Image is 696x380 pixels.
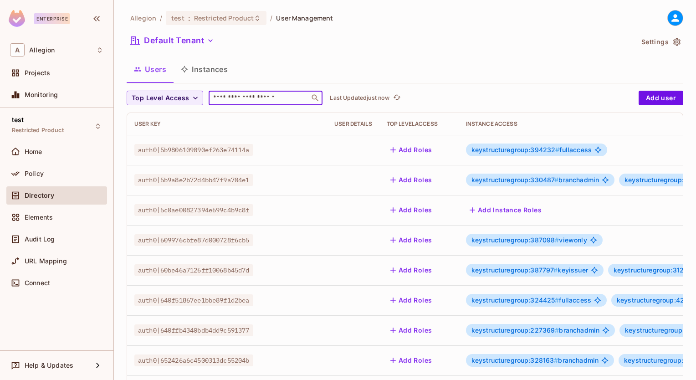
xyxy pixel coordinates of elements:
span: Elements [25,214,53,221]
span: URL Mapping [25,257,67,265]
button: Add Roles [387,293,436,308]
span: # [555,236,559,244]
span: branchadmin [471,357,599,364]
span: Workspace: Allegion [29,46,55,54]
span: Policy [25,170,44,177]
button: Instances [174,58,235,81]
span: fullaccess [471,146,592,154]
button: Add user [639,91,683,105]
span: viewonly [471,236,587,244]
span: branchadmin [471,176,599,184]
span: auth0|5b9a8e2b72d4bb47f9a704e1 [134,174,253,186]
span: keystructuregroup:330487 [471,176,559,184]
span: auth0|640f51867ee1bbe89f1d2bea [134,294,253,306]
div: User Details [334,120,372,128]
span: Restricted Product [12,127,64,134]
button: Add Roles [387,233,436,247]
span: keystructuregroup:387797 [471,266,558,274]
button: Default Tenant [127,33,218,48]
span: A [10,43,25,56]
span: Home [25,148,42,155]
div: User Key [134,120,320,128]
span: refresh [393,93,401,103]
button: Add Instance Roles [466,203,545,217]
span: User Management [276,14,333,22]
button: Users [127,58,174,81]
span: auth0|5b9806109090ef263e74114a [134,144,253,156]
button: Settings [638,35,683,49]
span: Help & Updates [25,362,73,369]
span: auth0|640ffb4340bdb4dd9c591377 [134,324,253,336]
div: Enterprise [34,13,70,24]
span: auth0|609976cbfe87d000728f6cb5 [134,234,253,246]
span: : [188,15,191,22]
span: auth0|652426a6c4500313dc55204b [134,354,253,366]
button: refresh [391,92,402,103]
button: Add Roles [387,353,436,368]
button: Add Roles [387,173,436,187]
button: Add Roles [387,203,436,217]
li: / [270,14,272,22]
span: Connect [25,279,50,287]
span: branchadmin [471,327,599,334]
span: the active workspace [130,14,156,22]
button: Add Roles [387,323,436,338]
img: SReyMgAAAABJRU5ErkJggg== [9,10,25,27]
span: keystructuregroup:394232 [471,146,560,154]
span: Restricted Product [194,14,254,22]
span: Directory [25,192,54,199]
span: Projects [25,69,50,77]
span: fullaccess [471,297,591,304]
span: test [171,14,184,22]
span: Monitoring [25,91,58,98]
button: Top Level Access [127,91,203,105]
span: # [553,266,558,274]
span: # [555,146,559,154]
span: Top Level Access [132,92,189,104]
span: Audit Log [25,236,55,243]
span: keyissuer [471,267,588,274]
span: auth0|5c0ae00827394e699c4b9c8f [134,204,253,216]
span: test [12,116,24,123]
button: Add Roles [387,143,436,157]
span: keystructuregroup:227369 [471,326,559,334]
div: Top Level Access [387,120,451,128]
p: Last Updated just now [330,94,389,102]
span: keystructuregroup:328163 [471,356,558,364]
span: # [554,176,558,184]
span: # [555,326,559,334]
button: Add Roles [387,263,436,277]
li: / [160,14,162,22]
span: keystructuregroup:324425 [471,296,559,304]
span: auth0|60be46a7126ff10068b45d7d [134,264,253,276]
span: keystructuregroup:387098 [471,236,559,244]
span: # [555,296,559,304]
span: # [554,356,558,364]
span: Click to refresh data [389,92,402,103]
